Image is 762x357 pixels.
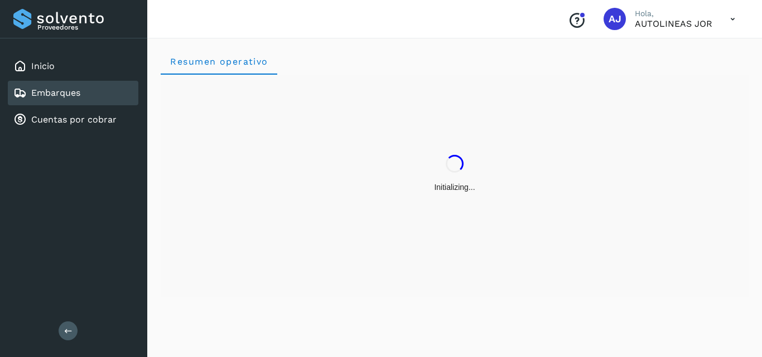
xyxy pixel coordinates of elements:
[31,61,55,71] a: Inicio
[8,107,138,132] div: Cuentas por cobrar
[170,56,268,67] span: Resumen operativo
[635,9,712,18] p: Hola,
[31,87,80,98] a: Embarques
[8,81,138,105] div: Embarques
[8,54,138,79] div: Inicio
[635,18,712,29] p: AUTOLINEAS JOR
[31,114,117,125] a: Cuentas por cobrar
[37,23,134,31] p: Proveedores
